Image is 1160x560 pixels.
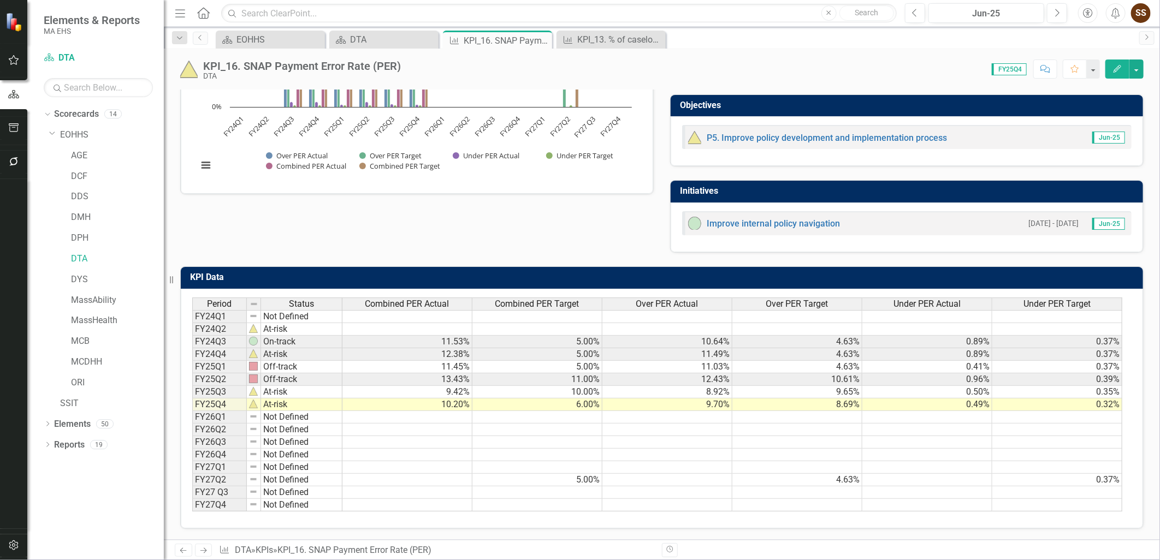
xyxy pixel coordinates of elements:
[340,105,344,108] path: FY25Q1, 0.41. Under PER Actual.
[312,82,315,108] path: FY24Q4, 4.63. Over PER Target.
[60,397,164,410] a: SSIT
[472,474,602,486] td: 5.00%
[992,336,1122,348] td: 0.37%
[71,232,164,245] a: DPH
[261,461,342,474] td: Not Defined
[250,300,258,308] img: 8DAGhfEEPCf229AAAAAElFTkSuQmCC
[54,439,85,451] a: Reports
[249,312,258,320] img: 8DAGhfEEPCf229AAAAAElFTkSuQmCC
[71,170,164,183] a: DCF
[249,462,258,471] img: 8DAGhfEEPCf229AAAAAElFTkSuQmCC
[602,361,732,373] td: 11.03%
[221,4,897,23] input: Search ClearPoint...
[732,348,862,361] td: 4.63%
[546,151,614,160] button: Show Under PER Target
[271,114,296,139] text: FY24Q3
[862,386,992,398] td: 0.50%
[249,337,258,345] img: p8JqxPHXvMQAAAABJRU5ErkJggg==
[1028,218,1079,229] small: [DATE] - [DATE]
[261,398,342,411] td: At-risk
[290,102,293,108] path: FY24Q3, 0.89. Under PER Actual.
[576,80,579,108] path: FY27Q2, 5. Combined PER Target.
[208,299,232,309] span: Period
[318,105,322,108] path: FY24Q4, 0.37. Under PER Target.
[261,424,342,436] td: Not Defined
[707,133,947,143] a: P5. Improve policy development and implementation process
[602,336,732,348] td: 10.64%
[498,114,522,139] text: FY26Q4
[548,114,572,139] text: FY27Q2
[60,129,164,141] a: EOHHS
[192,424,247,436] td: FY26Q2
[249,362,258,371] img: 70FknxAlxQpwQJ8QJcUKcECfECXFCnBAnxAlxQpwQN1CkHJSRui7KYSS3GyGzbgAAAABJRU5ErkJggg==
[276,151,328,160] text: Over PER Actual
[192,449,247,461] td: FY26Q4
[572,114,597,140] text: FY27 Q3
[932,7,1040,20] div: Jun-25
[419,105,422,108] path: FY25Q4, 0.32. Under PER Target.
[1023,299,1091,309] span: Under PER Target
[261,373,342,386] td: Off-track
[315,102,318,108] path: FY24Q4, 0.89. Under PER Actual.
[472,373,602,386] td: 11.00%
[680,100,1138,110] h3: Objectives
[732,386,862,398] td: 9.65%
[992,474,1122,486] td: 0.37%
[855,8,878,17] span: Search
[416,105,419,108] path: FY25Q4, 0.49. Under PER Actual.
[192,19,642,182] div: Chart. Highcharts interactive chart.
[246,114,271,139] text: FY24Q2
[1131,3,1151,23] button: SS
[261,386,342,398] td: At-risk
[289,299,314,309] span: Status
[71,273,164,286] a: DYS
[369,105,372,108] path: FY25Q2, 0.39. Under PER Target.
[54,418,91,431] a: Elements
[71,190,164,203] a: DDS
[893,299,961,309] span: Under PER Actual
[190,272,1138,282] h3: KPI Data
[192,436,247,449] td: FY26Q3
[218,33,322,46] a: EOHHS
[472,348,602,361] td: 5.00%
[342,336,472,348] td: 11.53%
[203,60,401,72] div: KPI_16. SNAP Payment Error Rate (PER)
[342,361,472,373] td: 11.45%
[249,374,258,383] img: 70FknxAlxQpwQJ8QJcUKcECfECXFCnBAnxAlxQpwQN1CkHJSRui7KYSS3GyGzbgAAAABJRU5ErkJggg==
[192,336,247,348] td: FY24Q3
[992,361,1122,373] td: 0.37%
[472,386,602,398] td: 10.00%
[992,373,1122,386] td: 0.39%
[602,386,732,398] td: 8.92%
[472,361,602,373] td: 5.00%
[337,82,340,108] path: FY25Q1, 4.63. Over PER Target.
[287,82,290,108] path: FY24Q3, 4.63. Over PER Target.
[390,104,394,108] path: FY25Q3, 0.5. Under PER Actual.
[266,151,328,160] button: Show Over PER Actual
[71,253,164,265] a: DTA
[766,299,828,309] span: Over PER Target
[249,475,258,484] img: 8DAGhfEEPCf229AAAAAElFTkSuQmCC
[557,151,613,160] text: Under PER Target
[249,425,258,433] img: 8DAGhfEEPCf229AAAAAElFTkSuQmCC
[688,131,701,144] img: At-risk
[192,310,247,323] td: FY24Q1
[192,361,247,373] td: FY25Q1
[192,19,637,182] svg: Interactive chart
[602,348,732,361] td: 11.49%
[54,108,99,121] a: Scorecards
[71,211,164,224] a: DMH
[249,349,258,358] img: scjav2o1lq9WVJSsPACPtRjTYziQaFwB539rLabf52GF502sg1daiu0V1E30NtgHyKoN3kFdZc1Bb6WusoWVfwHTiViwlOWyL...
[44,14,140,27] span: Elements & Reports
[261,499,342,511] td: Not Defined
[261,474,342,486] td: Not Defined
[261,323,342,336] td: At-risk
[71,294,164,307] a: MassAbility
[344,105,347,108] path: FY25Q1, 0.37. Under PER Target.
[192,373,247,386] td: FY25Q2
[261,449,342,461] td: Not Defined
[602,373,732,386] td: 12.43%
[523,114,547,139] text: FY27Q1
[707,218,840,229] a: Improve internal policy navigation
